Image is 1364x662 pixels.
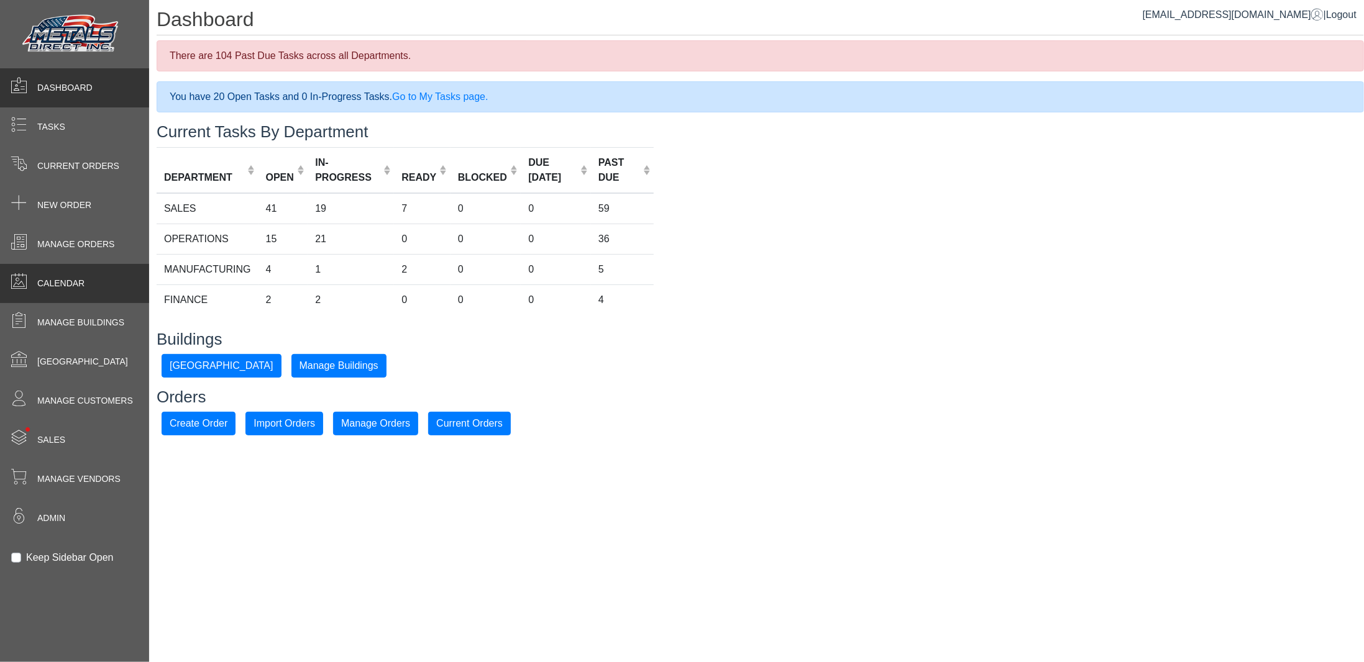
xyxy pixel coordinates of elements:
[245,412,323,435] button: Import Orders
[157,284,259,315] td: FINANCE
[394,284,450,315] td: 0
[458,170,507,185] div: BLOCKED
[162,360,281,370] a: [GEOGRAPHIC_DATA]
[157,81,1364,112] div: You have 20 Open Tasks and 0 In-Progress Tasks.
[162,417,236,428] a: Create Order
[591,284,654,315] td: 4
[394,254,450,284] td: 2
[521,193,591,224] td: 0
[157,193,259,224] td: SALES
[157,40,1364,71] div: There are 104 Past Due Tasks across all Departments.
[259,284,308,315] td: 2
[394,193,450,224] td: 7
[164,170,244,185] div: DEPARTMENT
[401,170,436,185] div: READY
[37,512,65,525] span: Admin
[19,11,124,57] img: Metals Direct Inc Logo
[37,394,133,407] span: Manage Customers
[308,284,394,315] td: 2
[157,388,1364,407] h3: Orders
[308,193,394,224] td: 19
[451,193,521,224] td: 0
[591,193,654,224] td: 59
[521,224,591,254] td: 0
[162,354,281,378] button: [GEOGRAPHIC_DATA]
[428,412,511,435] button: Current Orders
[315,155,380,185] div: IN-PROGRESS
[37,433,65,447] span: Sales
[157,122,1364,142] h3: Current Tasks By Department
[451,224,521,254] td: 0
[308,254,394,284] td: 1
[1326,9,1357,20] span: Logout
[308,224,394,254] td: 21
[392,91,488,102] a: Go to My Tasks page.
[333,417,418,428] a: Manage Orders
[291,354,387,378] button: Manage Buildings
[157,330,1364,349] h3: Buildings
[157,7,1364,35] h1: Dashboard
[1143,9,1324,20] a: [EMAIL_ADDRESS][DOMAIN_NAME]
[451,254,521,284] td: 0
[598,155,640,185] div: PAST DUE
[157,224,259,254] td: OPERATIONS
[26,550,114,565] label: Keep Sidebar Open
[1143,7,1357,22] div: |
[37,277,85,290] span: Calendar
[37,81,93,94] span: Dashboard
[37,238,114,251] span: Manage Orders
[259,254,308,284] td: 4
[162,412,236,435] button: Create Order
[266,170,294,185] div: OPEN
[12,409,43,450] span: •
[37,473,121,486] span: Manage Vendors
[37,199,91,212] span: New Order
[591,254,654,284] td: 5
[591,224,654,254] td: 36
[157,254,259,284] td: MANUFACTURING
[37,160,119,173] span: Current Orders
[394,224,450,254] td: 0
[245,417,323,428] a: Import Orders
[37,316,124,329] span: Manage Buildings
[259,224,308,254] td: 15
[521,284,591,315] td: 0
[521,254,591,284] td: 0
[528,155,577,185] div: DUE [DATE]
[37,120,65,134] span: Tasks
[451,284,521,315] td: 0
[37,355,128,368] span: [GEOGRAPHIC_DATA]
[428,417,511,428] a: Current Orders
[333,412,418,435] button: Manage Orders
[291,360,387,370] a: Manage Buildings
[259,193,308,224] td: 41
